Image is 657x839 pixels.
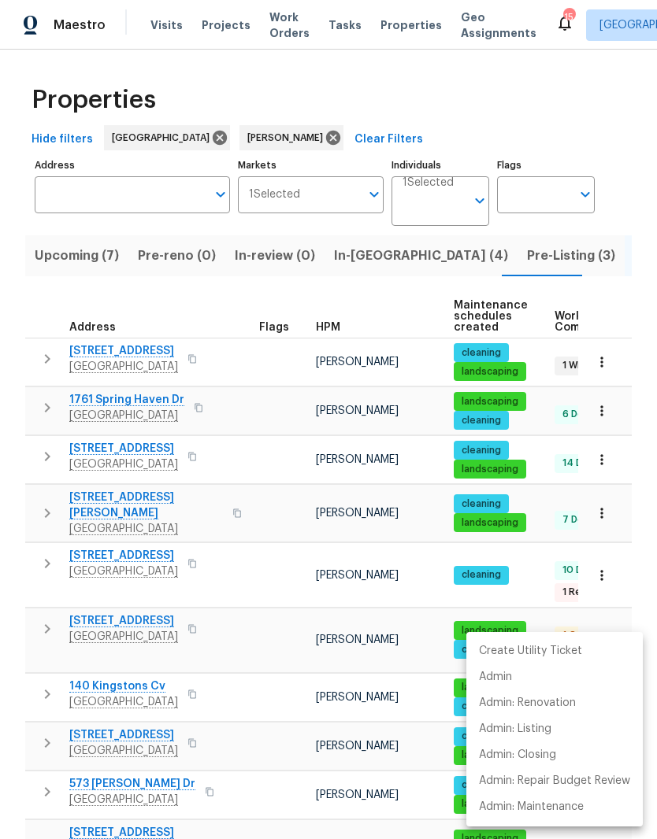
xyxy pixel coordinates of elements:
[479,721,551,737] p: Admin: Listing
[479,669,512,686] p: Admin
[479,773,630,789] p: Admin: Repair Budget Review
[479,643,582,660] p: Create Utility Ticket
[479,799,584,815] p: Admin: Maintenance
[479,695,576,711] p: Admin: Renovation
[479,747,556,763] p: Admin: Closing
